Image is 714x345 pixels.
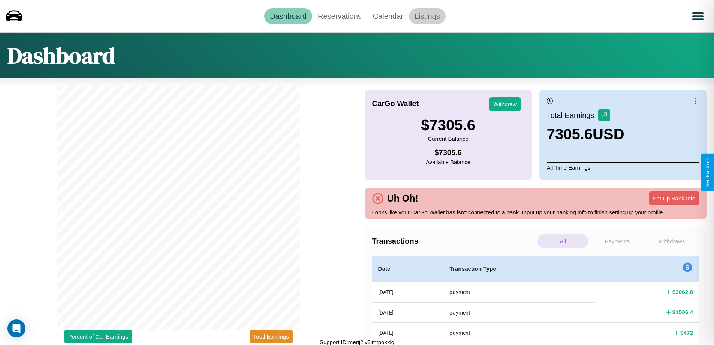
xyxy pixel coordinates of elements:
p: Total Earnings [547,108,598,122]
h3: 7305.6 USD [547,126,624,143]
p: Available Balance [426,157,470,167]
button: Set Up Bank Info [649,191,699,205]
p: Payments [592,234,642,248]
h4: $ 472 [680,329,693,337]
h1: Dashboard [7,40,115,71]
a: Listings [409,8,446,24]
p: Looks like your CarGo Wallet has isn't connected to a bank. Input up your banking info to finish ... [372,207,699,217]
h4: $ 7305.6 [426,148,470,157]
th: [DATE] [372,323,444,343]
p: All Time Earnings [547,162,699,173]
h4: Transaction Type [449,264,589,273]
div: Open Intercom Messenger [7,319,25,337]
th: payment [443,302,595,322]
a: Dashboard [264,8,312,24]
th: payment [443,282,595,303]
h4: $ 1506.4 [672,308,693,316]
h4: Uh Oh! [383,193,422,204]
button: Withdraw [489,97,521,111]
button: Percent of Car Earnings [64,330,132,343]
h4: Date [378,264,438,273]
p: All [537,234,588,248]
button: Open menu [687,6,708,27]
a: Calendar [367,8,409,24]
p: Current Balance [421,134,475,144]
div: Give Feedback [705,157,710,188]
p: Withdraws [647,234,697,248]
th: [DATE] [372,302,444,322]
th: payment [443,323,595,343]
h4: $ 3062.8 [672,288,693,296]
h4: Transactions [372,237,536,246]
th: [DATE] [372,282,444,303]
h3: $ 7305.6 [421,117,475,134]
button: Total Earnings [250,330,293,343]
h4: CarGo Wallet [372,99,419,108]
a: Reservations [312,8,367,24]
